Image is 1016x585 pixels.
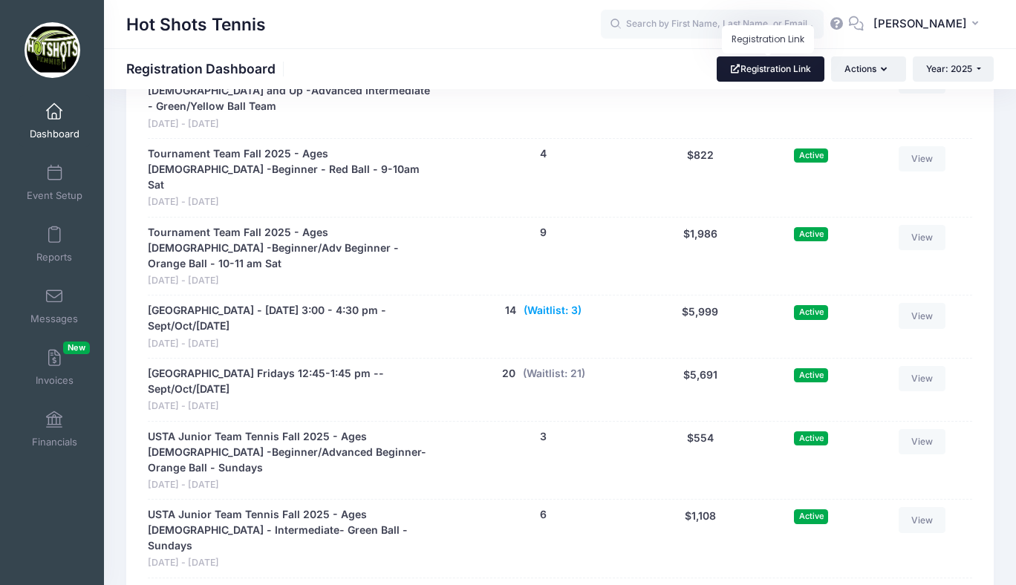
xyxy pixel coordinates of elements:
span: Dashboard [30,128,79,140]
button: (Waitlist: 3) [524,303,582,318]
a: View [899,146,946,171]
a: View [899,366,946,391]
div: $5,691 [642,366,758,414]
div: $554 [642,429,758,492]
a: Registration Link [717,56,824,82]
div: $1,108 [642,507,758,570]
div: $822 [642,146,758,209]
a: [GEOGRAPHIC_DATA] Fridays 12:45-1:45 pm -- Sept/Oct/[DATE] [148,366,437,397]
span: Invoices [36,374,74,387]
span: Active [794,227,828,241]
a: View [899,303,946,328]
a: InvoicesNew [19,341,90,393]
span: Financials [32,436,77,448]
a: USTA Junior Team Tennis Fall 2025 - Ages [DEMOGRAPHIC_DATA] -Beginner/Advanced Beginner- Orange B... [148,429,437,476]
div: $5,999 [642,303,758,350]
span: Active [794,368,828,382]
a: Financials [19,403,90,455]
button: Actions [831,56,905,82]
span: [DATE] - [DATE] [148,337,437,351]
div: Registration Link [722,25,814,53]
a: View [899,429,946,454]
a: Tournament Team Fall 2025 - Ages [DEMOGRAPHIC_DATA] and Up -Advanced Intermediate - Green/Yellow ... [148,68,437,115]
span: Active [794,431,828,445]
button: 4 [540,146,547,162]
a: Messages [19,280,90,332]
a: Tournament Team Fall 2025 - Ages [DEMOGRAPHIC_DATA] -Beginner - Red Ball - 9-10am Sat [148,146,437,193]
button: (Waitlist: 21) [523,366,585,382]
button: Year: 2025 [913,56,994,82]
span: [DATE] - [DATE] [148,195,437,209]
a: Tournament Team Fall 2025 - Ages [DEMOGRAPHIC_DATA] -Beginner/Adv Beginner - Orange Ball - 10-11 ... [148,225,437,272]
a: Reports [19,218,90,270]
a: Event Setup [19,157,90,209]
a: USTA Junior Team Tennis Fall 2025 - Ages [DEMOGRAPHIC_DATA] - Intermediate- Green Ball - Sundays [148,507,437,554]
button: 6 [540,507,547,523]
span: Active [794,148,828,163]
a: View [899,225,946,250]
span: Year: 2025 [926,63,972,74]
a: Dashboard [19,95,90,147]
h1: Hot Shots Tennis [126,7,266,42]
input: Search by First Name, Last Name, or Email... [601,10,824,39]
button: 3 [540,429,547,445]
span: Active [794,509,828,523]
span: [DATE] - [DATE] [148,274,437,288]
span: New [63,341,90,354]
span: [DATE] - [DATE] [148,399,437,414]
a: View [899,507,946,532]
span: Event Setup [27,189,82,202]
span: [DATE] - [DATE] [148,556,437,570]
img: Hot Shots Tennis [25,22,80,78]
button: 14 [505,303,516,318]
span: Reports [36,251,72,264]
div: $1,986 [642,225,758,288]
span: [DATE] - [DATE] [148,478,437,492]
span: [DATE] - [DATE] [148,117,437,131]
h1: Registration Dashboard [126,61,288,76]
button: [PERSON_NAME] [864,7,994,42]
div: $221 [642,68,758,131]
button: 9 [540,225,547,241]
span: Active [794,305,828,319]
span: Messages [30,313,78,325]
span: [PERSON_NAME] [873,16,967,32]
a: [GEOGRAPHIC_DATA] - [DATE] 3:00 - 4:30 pm - Sept/Oct/[DATE] [148,303,437,334]
button: 20 [502,366,515,382]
